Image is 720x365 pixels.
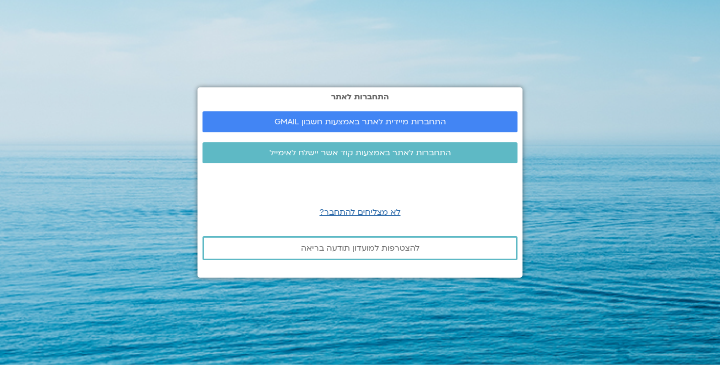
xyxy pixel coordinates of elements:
[319,207,400,218] a: לא מצליחים להתחבר?
[269,148,451,157] span: התחברות לאתר באמצעות קוד אשר יישלח לאימייל
[301,244,419,253] span: להצטרפות למועדון תודעה בריאה
[202,92,517,101] h2: התחברות לאתר
[202,236,517,260] a: להצטרפות למועדון תודעה בריאה
[274,117,446,126] span: התחברות מיידית לאתר באמצעות חשבון GMAIL
[202,111,517,132] a: התחברות מיידית לאתר באמצעות חשבון GMAIL
[202,142,517,163] a: התחברות לאתר באמצעות קוד אשר יישלח לאימייל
